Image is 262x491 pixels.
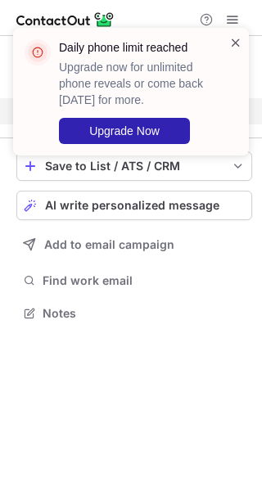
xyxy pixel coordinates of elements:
button: Upgrade Now [59,118,190,144]
button: Notes [16,302,252,325]
header: Daily phone limit reached [59,39,210,56]
span: Upgrade Now [89,124,160,137]
button: Find work email [16,269,252,292]
button: Add to email campaign [16,230,252,259]
span: Find work email [43,273,246,288]
img: error [25,39,51,65]
span: Add to email campaign [44,238,174,251]
span: AI write personalized message [45,199,219,212]
p: Upgrade now for unlimited phone reveals or come back [DATE] for more. [59,59,210,108]
img: ContactOut v5.3.10 [16,10,115,29]
button: AI write personalized message [16,191,252,220]
span: Notes [43,306,246,321]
